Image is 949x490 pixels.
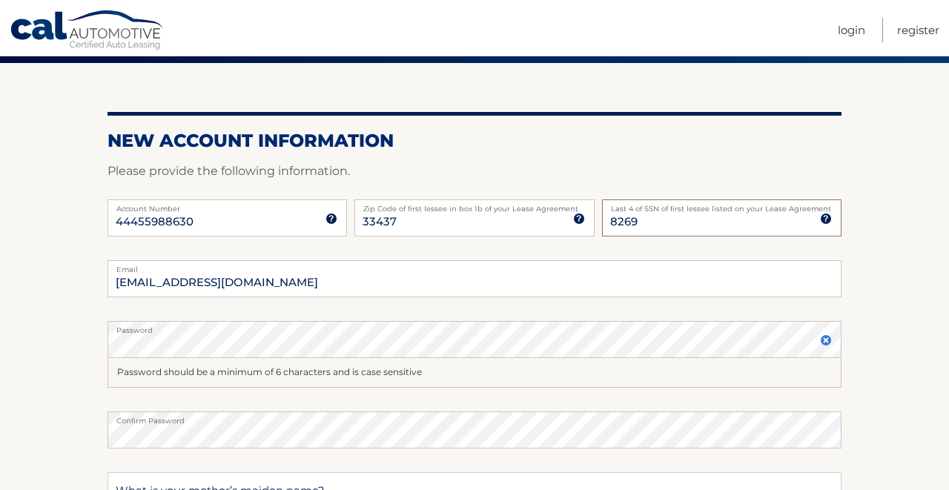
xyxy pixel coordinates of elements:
label: Confirm Password [108,411,841,423]
input: SSN or EIN (last 4 digits only) [602,199,841,236]
input: Account Number [108,199,347,236]
div: Password should be a minimum of 6 characters and is case sensitive [108,358,841,388]
a: Login [838,18,865,42]
label: Last 4 of SSN of first lessee listed on your Lease Agreement [602,199,841,211]
label: Email [108,260,841,272]
img: tooltip.svg [573,213,585,225]
label: Account Number [108,199,347,211]
img: tooltip.svg [820,213,832,225]
label: Zip Code of first lessee in box 1b of your Lease Agreement [354,199,594,211]
h2: New Account Information [108,130,841,152]
input: Email [108,260,841,297]
input: Zip Code [354,199,594,236]
label: Password [108,321,841,333]
img: close.svg [820,334,832,346]
a: Cal Automotive [10,10,165,53]
a: Register [897,18,939,42]
p: Please provide the following information. [108,161,841,182]
img: tooltip.svg [325,213,337,225]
